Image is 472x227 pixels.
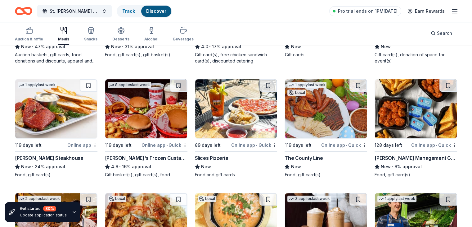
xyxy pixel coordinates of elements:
[142,141,187,149] div: Online app Quick
[285,172,367,178] div: Food, gift card(s)
[375,163,457,170] div: 6% approval
[329,6,401,16] a: Pro trial ends on 1PM[DATE]
[392,164,393,169] span: •
[375,154,457,162] div: [PERSON_NAME] Management Group
[166,143,168,148] span: •
[195,79,277,138] img: Image for Slices Pizzeria
[285,79,367,178] a: Image for The County Line1 applylast weekLocal119 days leftOnline app•QuickThe County LineNewFood...
[375,141,402,149] div: 128 days left
[105,172,187,178] div: Gift basket(s), gift card(s), food
[375,52,457,64] div: Gift card(s), donation of space for event(s)
[105,79,187,178] a: Image for Freddy's Frozen Custard & Steakburgers8 applieslast week119 days leftOnline app•Quick[P...
[437,30,452,37] span: Search
[50,7,99,15] span: St. [PERSON_NAME] School Gala: A Night in [GEOGRAPHIC_DATA]
[291,163,301,170] span: New
[338,7,398,15] span: Pro trial ends on 1PM[DATE]
[105,141,132,149] div: 119 days left
[436,143,437,148] span: •
[15,24,43,45] button: Auction & raffle
[58,37,69,42] div: Meals
[426,27,457,39] button: Search
[195,43,277,50] div: 17% approval
[117,5,172,17] button: TrackDiscover
[146,8,166,14] a: Discover
[198,196,216,202] div: Local
[375,79,457,138] img: Image for Avants Management Group
[381,43,391,50] span: New
[32,44,34,49] span: •
[201,43,208,50] span: 4.0
[105,43,187,50] div: 31% approval
[112,24,129,45] button: Desserts
[173,37,194,42] div: Beverages
[285,141,311,149] div: 119 days left
[375,79,457,178] a: Image for Avants Management Group128 days leftOnline app•Quick[PERSON_NAME] Management GroupNew•6...
[404,6,448,17] a: Earn Rewards
[21,163,31,170] span: New
[37,5,112,17] button: St. [PERSON_NAME] School Gala: A Night in [GEOGRAPHIC_DATA]
[375,172,457,178] div: Food, gift card(s)
[43,206,56,211] div: 80 %
[231,141,277,149] div: Online app Quick
[346,143,347,148] span: •
[321,141,367,149] div: Online app Quick
[285,154,323,162] div: The County Line
[195,79,277,178] a: Image for Slices Pizzeria89 days leftOnline app•QuickSlices PizzeriaNewFood and gift cards
[32,164,34,169] span: •
[122,8,135,14] a: Track
[209,44,211,49] span: •
[111,163,118,170] span: 4.6
[287,196,331,202] div: 3 applies last week
[105,154,187,162] div: [PERSON_NAME]'s Frozen Custard & Steakburgers
[195,154,228,162] div: Slices Pizzeria
[291,43,301,50] span: New
[15,4,32,18] a: Home
[58,24,69,45] button: Meals
[20,206,67,211] div: Get started
[105,79,187,138] img: Image for Freddy's Frozen Custard & Steakburgers
[411,141,457,149] div: Online app Quick
[381,163,391,170] span: New
[173,24,194,45] button: Beverages
[105,163,187,170] div: 16% approval
[18,196,61,202] div: 2 applies last week
[84,37,97,42] div: Snacks
[108,196,126,202] div: Local
[287,90,306,96] div: Local
[84,24,97,45] button: Snacks
[144,24,158,45] button: Alcohol
[67,141,97,149] div: Online app
[105,52,187,58] div: Food, gift card(s), gift basket(s)
[195,52,277,64] div: Gift card(s), free chicken sandwich card(s), discounted catering
[15,141,42,149] div: 119 days left
[18,82,57,88] div: 1 apply last week
[195,141,221,149] div: 89 days left
[15,154,83,162] div: [PERSON_NAME] Steakhouse
[20,213,67,218] div: Update application status
[15,79,97,178] a: Image for Perry's Steakhouse1 applylast week119 days leftOnline app[PERSON_NAME] SteakhouseNew•24...
[15,79,97,138] img: Image for Perry's Steakhouse
[15,43,97,50] div: 47% approval
[195,172,277,178] div: Food and gift cards
[15,163,97,170] div: 24% approval
[15,172,97,178] div: Food, gift card(s)
[287,82,326,88] div: 1 apply last week
[21,43,31,50] span: New
[15,52,97,64] div: Auction baskets, gift cards, food donations and discounts, apparel and promotional items
[108,82,151,88] div: 8 applies last week
[144,37,158,42] div: Alcohol
[201,163,211,170] span: New
[122,44,124,49] span: •
[285,52,367,58] div: Gift cards
[15,37,43,42] div: Auction & raffle
[377,196,416,202] div: 1 apply last week
[112,37,129,42] div: Desserts
[119,164,121,169] span: •
[285,79,367,138] img: Image for The County Line
[111,43,121,50] span: New
[256,143,257,148] span: •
